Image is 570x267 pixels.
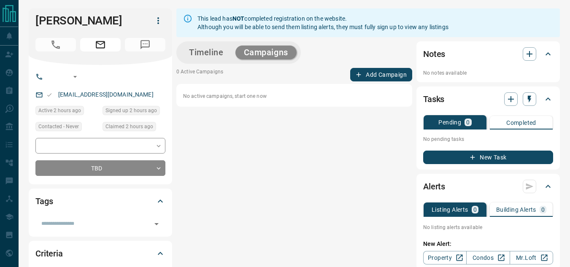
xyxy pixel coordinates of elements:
p: Completed [506,120,536,126]
p: Listing Alerts [432,207,468,213]
p: 0 [473,207,477,213]
p: No active campaigns, start one now [183,92,405,100]
strong: NOT [232,15,244,22]
a: Mr.Loft [510,251,553,264]
span: Active 2 hours ago [38,106,81,115]
span: No Number [35,38,76,51]
button: Open [70,72,80,82]
span: Signed up 2 hours ago [105,106,157,115]
button: Campaigns [235,46,297,59]
h1: [PERSON_NAME] [35,14,138,27]
div: Sun Aug 17 2025 [35,106,98,118]
p: Pending [438,119,461,125]
span: Claimed 2 hours ago [105,122,153,131]
p: No notes available [423,69,553,77]
a: [EMAIL_ADDRESS][DOMAIN_NAME] [58,91,154,98]
span: Email [80,38,121,51]
p: No listing alerts available [423,224,553,231]
button: Add Campaign [350,68,412,81]
h2: Criteria [35,247,63,260]
div: Notes [423,44,553,64]
h2: Alerts [423,180,445,193]
h2: Tags [35,194,53,208]
p: 0 Active Campaigns [176,68,223,81]
svg: Email Valid [46,92,52,98]
button: Timeline [181,46,232,59]
button: New Task [423,151,553,164]
div: Criteria [35,243,165,264]
p: New Alert: [423,240,553,248]
div: Tasks [423,89,553,109]
a: Condos [466,251,510,264]
span: No Number [125,38,165,51]
div: This lead has completed registration on the website. Although you will be able to send them listi... [197,11,448,35]
p: Building Alerts [496,207,536,213]
a: Property [423,251,467,264]
span: Contacted - Never [38,122,79,131]
div: Alerts [423,176,553,197]
button: Open [151,218,162,230]
p: 0 [466,119,470,125]
h2: Notes [423,47,445,61]
h2: Tasks [423,92,444,106]
p: No pending tasks [423,133,553,146]
p: 0 [541,207,545,213]
div: TBD [35,160,165,176]
div: Tags [35,191,165,211]
div: Sun Aug 17 2025 [103,106,165,118]
div: Sun Aug 17 2025 [103,122,165,134]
